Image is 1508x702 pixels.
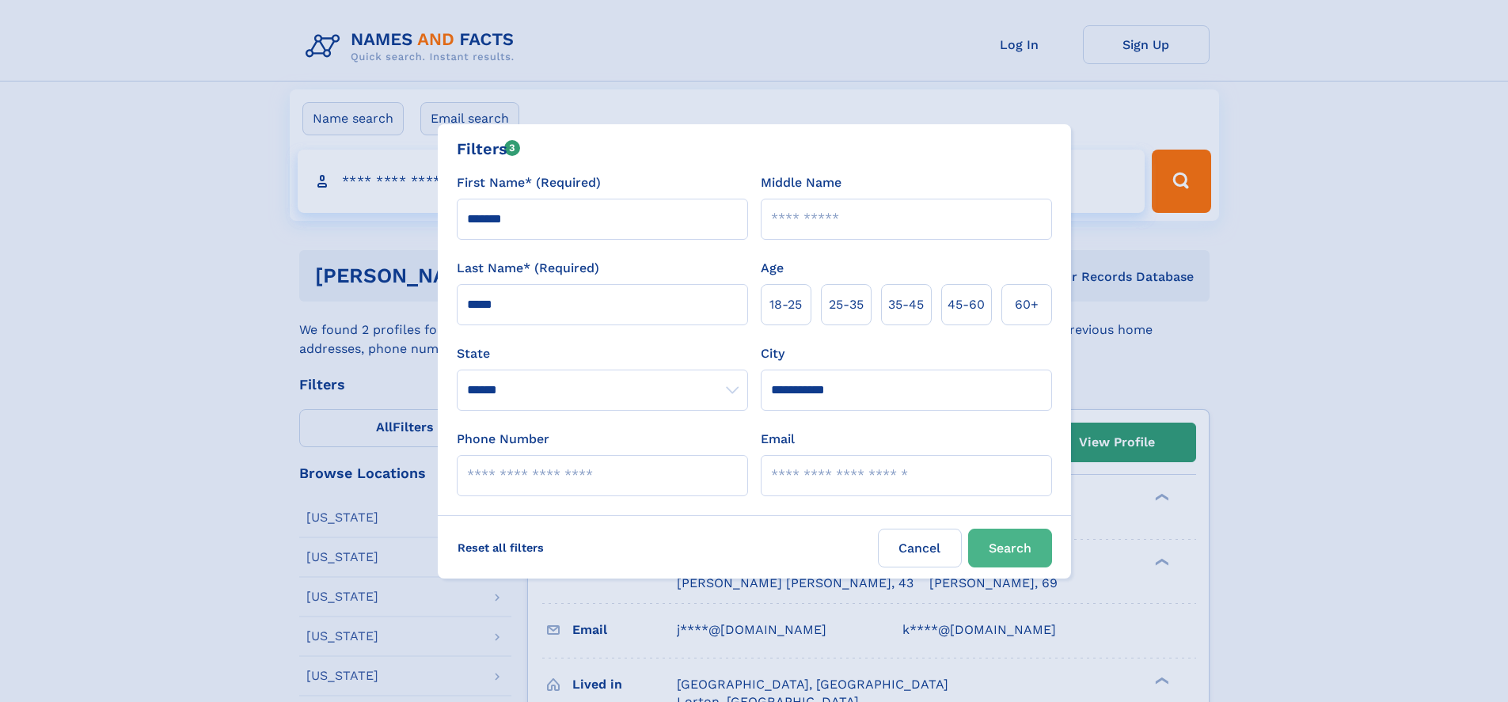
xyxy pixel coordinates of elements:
[829,295,864,314] span: 25‑35
[457,430,549,449] label: Phone Number
[447,529,554,567] label: Reset all filters
[878,529,962,567] label: Cancel
[761,173,841,192] label: Middle Name
[769,295,802,314] span: 18‑25
[457,137,521,161] div: Filters
[457,173,601,192] label: First Name* (Required)
[1015,295,1039,314] span: 60+
[457,344,748,363] label: State
[761,344,784,363] label: City
[457,259,599,278] label: Last Name* (Required)
[761,430,795,449] label: Email
[948,295,985,314] span: 45‑60
[761,259,784,278] label: Age
[968,529,1052,567] button: Search
[888,295,924,314] span: 35‑45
